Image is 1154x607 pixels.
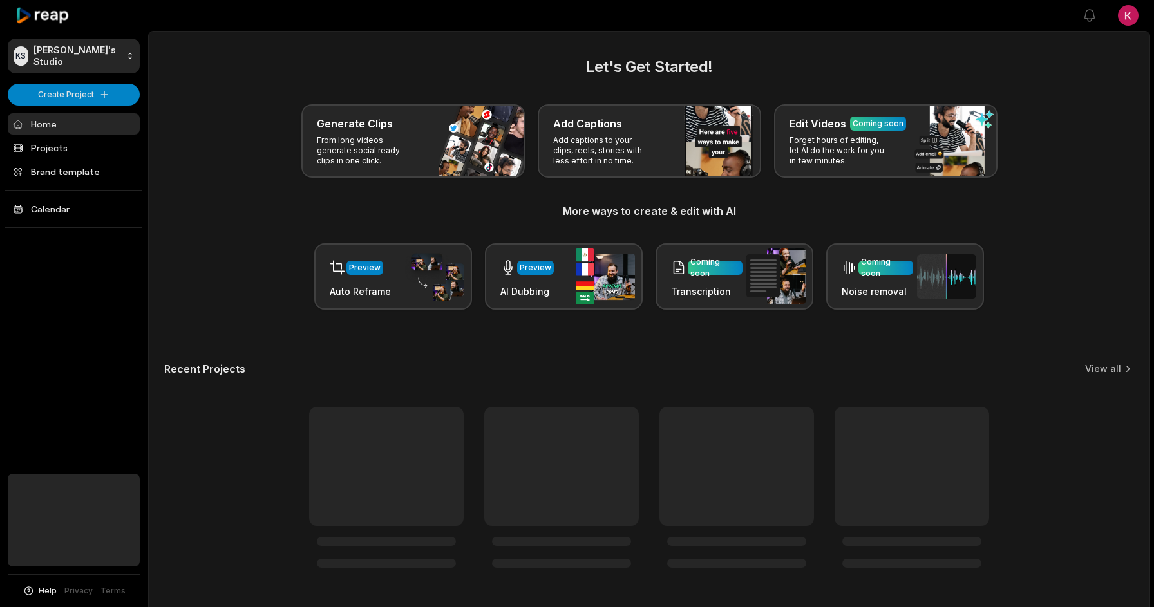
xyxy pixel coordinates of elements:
h3: More ways to create & edit with AI [164,203,1134,219]
p: From long videos generate social ready clips in one click. [317,135,417,166]
p: Forget hours of editing, let AI do the work for you in few minutes. [790,135,889,166]
a: View all [1085,362,1121,375]
a: Calendar [8,198,140,219]
div: Coming soon [853,118,903,129]
p: Add captions to your clips, reels, stories with less effort in no time. [553,135,653,166]
img: transcription.png [746,248,806,304]
a: Terms [100,585,126,597]
h2: Recent Projects [164,362,245,375]
a: Projects [8,137,140,158]
div: Coming soon [690,256,740,279]
h3: Generate Clips [317,116,393,131]
h2: Let's Get Started! [164,55,1134,79]
h3: Auto Reframe [330,285,391,298]
img: ai_dubbing.png [576,248,635,304]
button: Help [23,585,57,597]
div: Coming soon [861,256,911,279]
h3: Noise removal [842,285,913,298]
a: Home [8,113,140,135]
div: KS [14,46,28,66]
div: Preview [349,262,381,274]
img: noise_removal.png [917,254,976,299]
p: [PERSON_NAME]'s Studio [33,44,121,68]
h3: Edit Videos [790,116,846,131]
span: Help [39,585,57,597]
h3: Add Captions [553,116,622,131]
h3: AI Dubbing [500,285,554,298]
div: Preview [520,262,551,274]
h3: Transcription [671,285,743,298]
img: auto_reframe.png [405,252,464,302]
a: Brand template [8,161,140,182]
a: Privacy [64,585,93,597]
button: Create Project [8,84,140,106]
